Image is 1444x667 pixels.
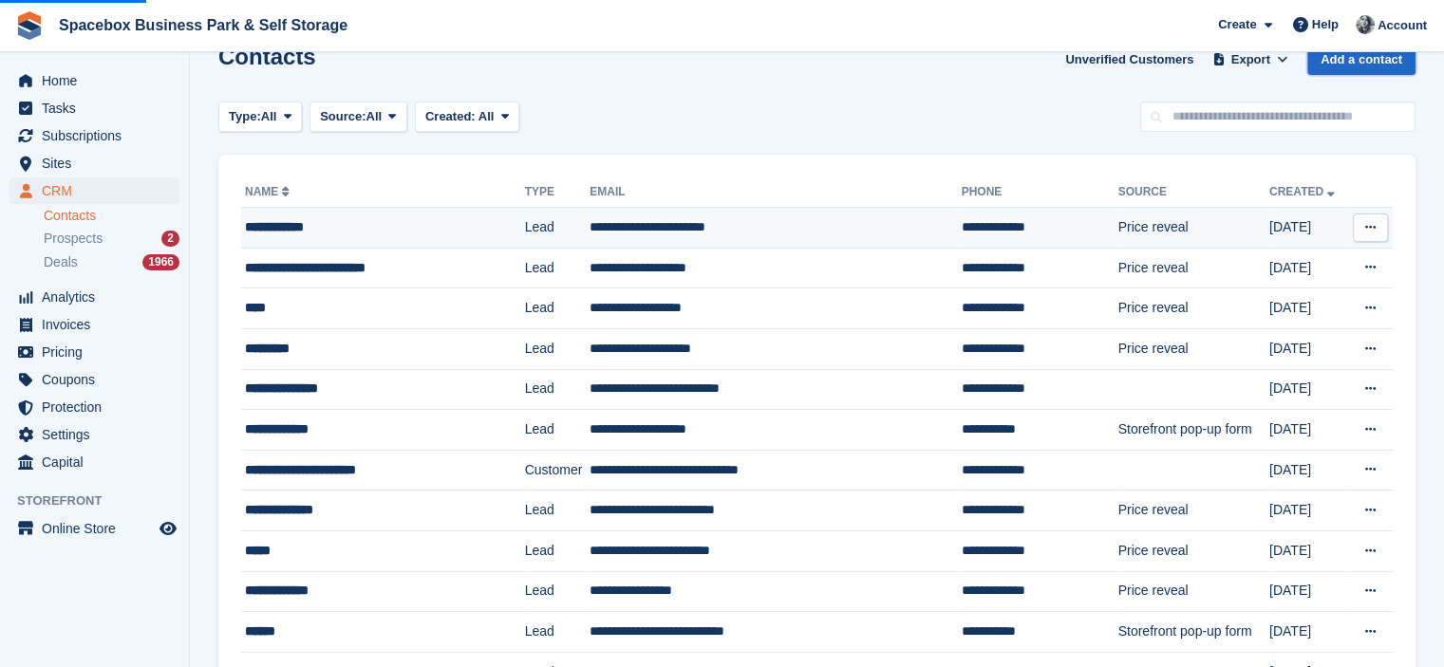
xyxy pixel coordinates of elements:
span: Coupons [42,366,156,393]
span: Sites [42,150,156,176]
span: Storefront [17,491,189,510]
span: Create [1218,15,1256,34]
td: Price reveal [1118,491,1269,531]
img: SUDIPTA VIRMANI [1356,15,1375,34]
a: menu [9,515,179,542]
td: Lead [525,369,591,410]
a: menu [9,177,179,204]
a: menu [9,95,179,121]
td: [DATE] [1269,369,1348,410]
span: Analytics [42,284,156,310]
a: Name [245,185,293,198]
button: Export [1209,44,1292,75]
span: Protection [42,394,156,420]
a: Deals 1966 [44,252,179,272]
td: Price reveal [1118,208,1269,249]
a: Created [1269,185,1339,198]
a: menu [9,394,179,420]
td: Price reveal [1118,571,1269,612]
button: Created: All [415,102,519,133]
span: Capital [42,449,156,475]
a: Add a contact [1307,44,1416,75]
span: Home [42,67,156,94]
a: Contacts [44,207,179,225]
div: 1966 [142,254,179,270]
a: Preview store [157,517,179,540]
td: Lead [525,410,591,451]
div: 2 [161,231,179,247]
span: All [261,107,277,126]
td: Lead [525,248,591,288]
th: Phone [962,177,1118,208]
td: Price reveal [1118,248,1269,288]
a: menu [9,449,179,475]
span: Settings [42,421,156,448]
td: [DATE] [1269,328,1348,369]
td: [DATE] [1269,450,1348,491]
span: Help [1312,15,1339,34]
a: menu [9,311,179,338]
td: Customer [525,450,591,491]
td: [DATE] [1269,612,1348,653]
span: Export [1231,50,1270,69]
a: menu [9,421,179,448]
td: Storefront pop-up form [1118,410,1269,451]
a: menu [9,150,179,176]
span: Type: [229,107,261,126]
td: Lead [525,491,591,531]
td: Lead [525,288,591,329]
a: Prospects 2 [44,229,179,249]
td: [DATE] [1269,530,1348,571]
td: Lead [525,530,591,571]
img: stora-icon-8386f47178a22dfd0bd8f6a31ec36ba5ce8667c1dd55bd0f319d3a0aa187defe.svg [15,11,44,40]
span: All [478,109,495,123]
button: Source: All [309,102,407,133]
a: menu [9,339,179,365]
span: CRM [42,177,156,204]
td: Lead [525,571,591,612]
td: Lead [525,328,591,369]
span: Account [1378,16,1427,35]
h1: Contacts [218,44,316,69]
a: Unverified Customers [1058,44,1201,75]
th: Source [1118,177,1269,208]
span: Deals [44,253,78,271]
span: All [366,107,383,126]
a: menu [9,284,179,310]
span: Subscriptions [42,122,156,149]
span: Created: [425,109,476,123]
span: Invoices [42,311,156,338]
span: Tasks [42,95,156,121]
a: menu [9,366,179,393]
td: Price reveal [1118,530,1269,571]
span: Source: [320,107,366,126]
td: [DATE] [1269,491,1348,531]
td: [DATE] [1269,410,1348,451]
td: Price reveal [1118,288,1269,329]
span: Prospects [44,230,103,248]
td: Price reveal [1118,328,1269,369]
td: [DATE] [1269,571,1348,612]
a: menu [9,122,179,149]
th: Type [525,177,591,208]
td: [DATE] [1269,288,1348,329]
td: [DATE] [1269,208,1348,249]
a: menu [9,67,179,94]
td: Storefront pop-up form [1118,612,1269,653]
a: Spacebox Business Park & Self Storage [51,9,355,41]
td: Lead [525,208,591,249]
td: [DATE] [1269,248,1348,288]
td: Lead [525,612,591,653]
button: Type: All [218,102,302,133]
span: Pricing [42,339,156,365]
span: Online Store [42,515,156,542]
th: Email [590,177,961,208]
